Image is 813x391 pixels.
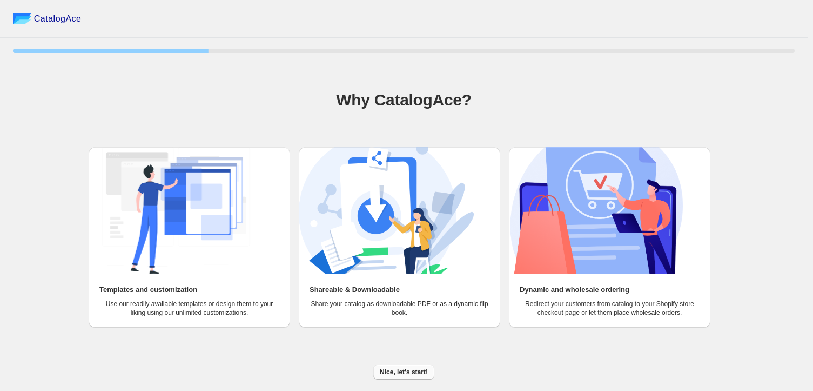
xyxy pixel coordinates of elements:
[520,300,700,317] p: Redirect your customers from catalog to your Shopify store checkout page or let them place wholes...
[13,13,31,24] img: catalog ace
[13,89,795,111] h1: Why CatalogAce?
[509,147,684,274] img: Dynamic and wholesale ordering
[34,14,82,24] span: CatalogAce
[380,368,428,376] span: Nice, let's start!
[299,147,474,274] img: Shareable & Downloadable
[373,365,434,380] button: Nice, let's start!
[310,300,489,317] p: Share your catalog as downloadable PDF or as a dynamic flip book.
[99,284,197,295] h2: Templates and customization
[310,284,400,295] h2: Shareable & Downloadable
[99,300,279,317] p: Use our readily available templates or design them to your liking using our unlimited customizati...
[89,147,264,274] img: Templates and customization
[520,284,629,295] h2: Dynamic and wholesale ordering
